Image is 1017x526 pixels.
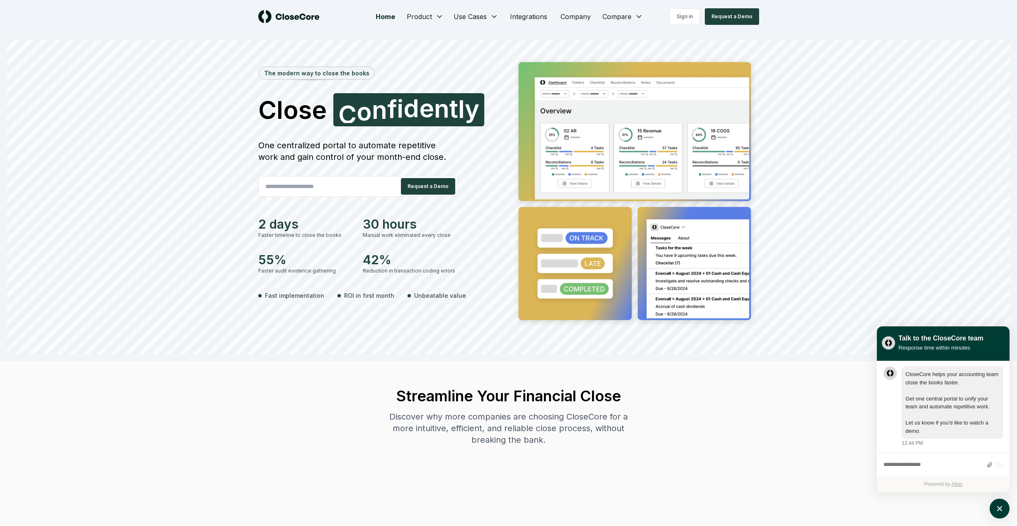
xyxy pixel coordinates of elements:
img: logo [258,10,320,23]
span: Unbeatable value [414,291,466,300]
button: Request a Demo [401,178,455,195]
div: atlas-composer [884,457,1003,473]
div: Powered by [877,477,1010,492]
span: Fast implementation [265,291,324,300]
h2: Streamline Your Financial Close [382,388,636,404]
span: n [371,97,387,122]
div: Faster audit evidence gathering [258,267,353,275]
span: C [338,102,356,127]
div: 42% [363,252,457,267]
a: Integrations [503,8,554,25]
span: Product [407,12,432,22]
div: The modern way to close the books [259,67,374,79]
div: atlas-message [884,367,1003,447]
div: Discover why more companies are choosing CloseCore for a more intuitive, efficient, and reliable ... [382,411,636,446]
span: Close [258,97,327,122]
div: Faster timeline to close the books [258,232,353,239]
span: l [458,97,465,121]
span: Use Cases [454,12,487,22]
span: n [434,96,449,121]
div: atlas-message-author-avatar [884,367,897,380]
img: yblje5SQxOoZuw2TcITt_icon.png [882,336,895,350]
span: i [397,96,403,121]
span: ROI in first month [344,291,394,300]
a: Company [554,8,597,25]
button: Compare [597,8,648,25]
span: y [465,97,479,121]
button: Product [402,8,449,25]
span: t [449,96,458,121]
div: atlas-message-bubble [902,367,1003,439]
button: Attach files by clicking or dropping files here [986,461,993,468]
a: Sign in [670,8,700,25]
div: 2 days [258,217,353,232]
a: Atlas [951,481,963,487]
span: e [419,96,434,121]
span: o [356,99,371,124]
button: Use Cases [449,8,503,25]
div: One centralized portal to automate repetitive work and gain control of your month-end close. [258,140,457,163]
img: Jumbotron [512,56,759,329]
span: Compare [602,12,631,22]
div: Response time within minutes [898,343,983,352]
div: Tuesday, September 16, 12:44 PM [902,367,1003,447]
a: Home [369,8,402,25]
span: d [403,96,419,121]
span: f [387,97,397,121]
div: atlas-window [877,326,1010,492]
div: 12:44 PM [902,439,923,447]
div: 55% [258,252,353,267]
div: atlas-ticket [877,361,1010,492]
button: Request a Demo [705,8,759,25]
div: 30 hours [363,217,457,232]
div: Reduction in transaction coding errors [363,267,457,275]
div: Manual work eliminated every close [363,232,457,239]
div: atlas-message-text [905,370,999,435]
button: atlas-launcher [990,499,1010,519]
div: Talk to the CloseCore team [898,333,983,343]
